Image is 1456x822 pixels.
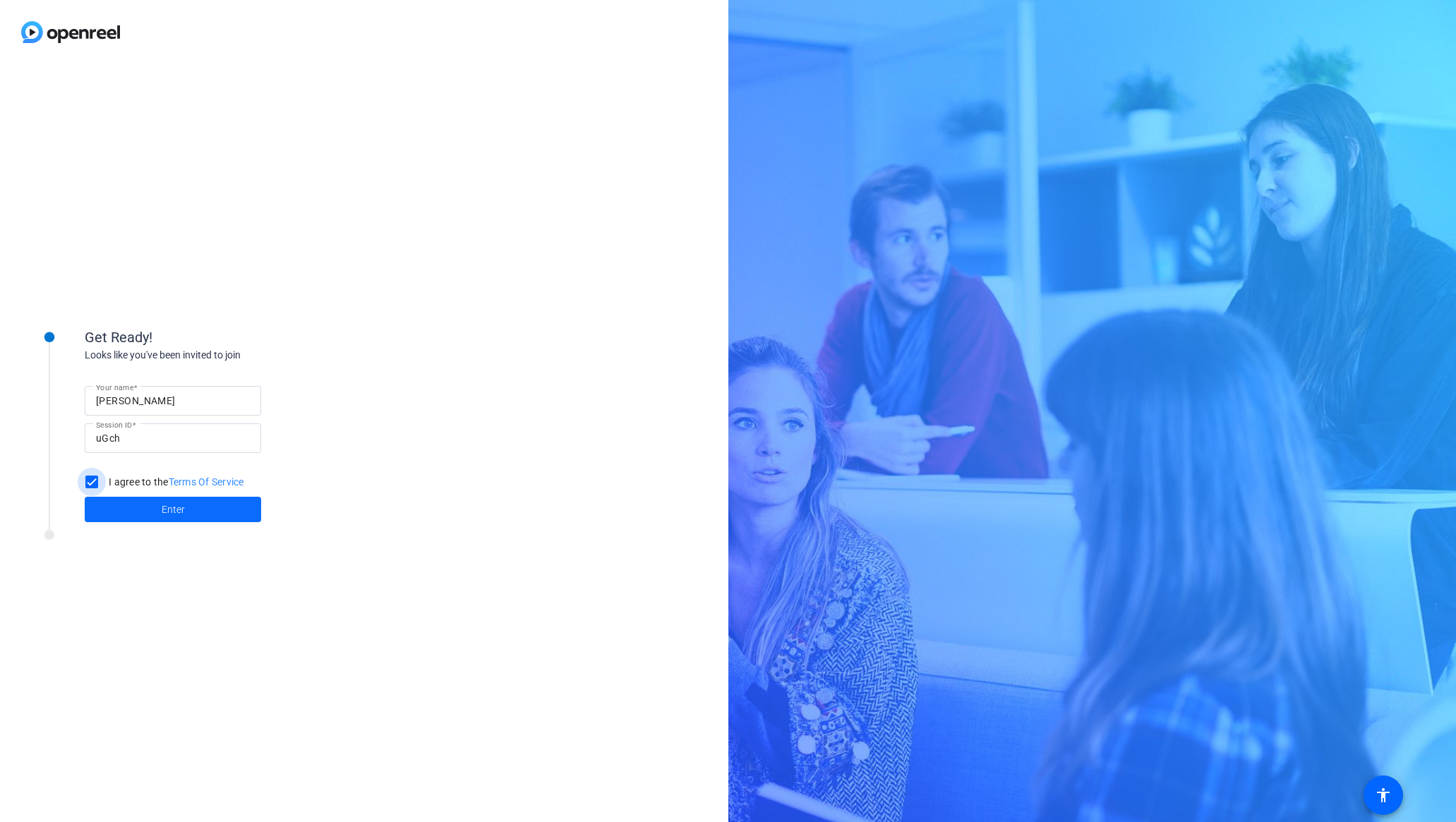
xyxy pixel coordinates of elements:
div: Get Ready! [85,327,367,348]
mat-label: Session ID [96,421,132,429]
span: Enter [162,502,185,517]
div: Looks like you've been invited to join [85,348,367,363]
label: I agree to the [106,475,244,489]
mat-label: Your name [96,383,133,392]
mat-icon: accessibility [1375,787,1392,804]
button: Enter [85,497,261,522]
a: Terms Of Service [169,476,244,488]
